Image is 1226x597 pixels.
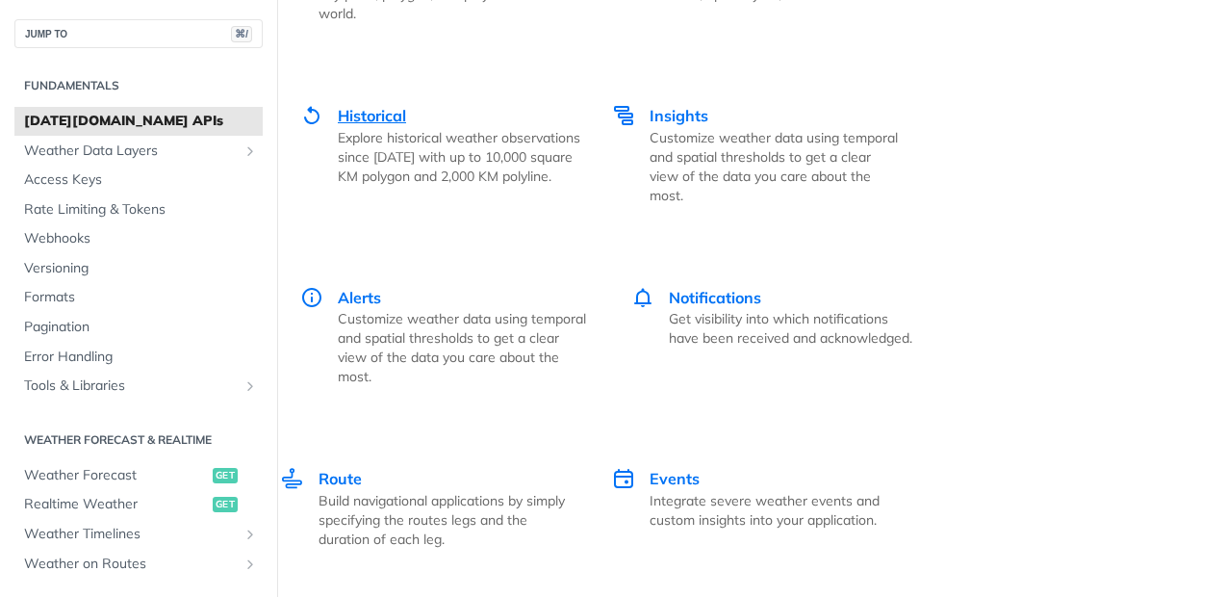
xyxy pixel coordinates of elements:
a: Access Keys [14,166,263,195]
span: Versioning [24,259,258,278]
span: Weather Data Layers [24,142,238,161]
a: Weather TimelinesShow subpages for Weather Timelines [14,520,263,549]
img: Events [612,467,635,490]
p: Explore historical weather observations since [DATE] with up to 10,000 square KM polygon and 2,00... [338,128,589,186]
span: Pagination [24,318,258,337]
img: Historical [300,104,323,127]
img: Insights [612,104,635,127]
a: Rate Limiting & Tokens [14,195,263,224]
span: Weather Forecast [24,466,208,485]
a: Events Events Integrate severe weather events and custom insights into your application. [591,427,922,589]
h2: Weather Forecast & realtime [14,431,263,449]
span: ⌘/ [231,26,252,42]
a: Versioning [14,254,263,283]
a: Route Route Build navigational applications by simply specifying the routes legs and the duration... [279,427,591,589]
span: get [213,497,238,512]
a: Alerts Alerts Customize weather data using temporal and spatial thresholds to get a clear view of... [279,246,610,428]
a: Pagination [14,313,263,342]
span: Weather on Routes [24,555,238,574]
span: Notifications [669,288,761,307]
span: Rate Limiting & Tokens [24,200,258,220]
p: Get visibility into which notifications have been received and acknowledged. [669,309,920,348]
span: [DATE][DOMAIN_NAME] APIs [24,112,258,131]
span: Events [650,469,700,488]
a: [DATE][DOMAIN_NAME] APIs [14,107,263,136]
span: Tools & Libraries [24,376,238,396]
span: Formats [24,288,258,307]
a: Weather Data LayersShow subpages for Weather Data Layers [14,137,263,166]
button: JUMP TO⌘/ [14,19,263,48]
a: Notifications Notifications Get visibility into which notifications have been received and acknow... [610,246,941,428]
span: get [213,468,238,483]
a: Weather on RoutesShow subpages for Weather on Routes [14,550,263,579]
img: Route [281,467,304,490]
img: Notifications [631,286,654,309]
p: Build navigational applications by simply specifying the routes legs and the duration of each leg. [319,491,570,549]
span: Route [319,469,362,488]
span: Error Handling [24,348,258,367]
a: Weather Forecastget [14,461,263,490]
span: Historical [338,106,406,125]
button: Show subpages for Weather Data Layers [243,143,258,159]
p: Integrate severe weather events and custom insights into your application. [650,491,901,530]
a: Insights Insights Customize weather data using temporal and spatial thresholds to get a clear vie... [610,64,922,246]
a: Error Handling [14,343,263,372]
span: Realtime Weather [24,495,208,514]
a: Webhooks [14,224,263,253]
span: Weather Timelines [24,525,238,544]
h2: Fundamentals [14,77,263,94]
a: Realtime Weatherget [14,490,263,519]
span: Access Keys [24,170,258,190]
span: Alerts [338,288,381,307]
a: Tools & LibrariesShow subpages for Tools & Libraries [14,372,263,401]
a: Formats [14,283,263,312]
p: Customize weather data using temporal and spatial thresholds to get a clear view of the data you ... [338,309,589,386]
a: Historical Historical Explore historical weather observations since [DATE] with up to 10,000 squa... [279,64,610,246]
p: Customize weather data using temporal and spatial thresholds to get a clear view of the data you ... [650,128,901,205]
img: Alerts [300,286,323,309]
button: Show subpages for Tools & Libraries [243,378,258,394]
span: Webhooks [24,229,258,248]
button: Show subpages for Weather on Routes [243,557,258,572]
span: Insights [650,106,708,125]
button: Show subpages for Weather Timelines [243,527,258,542]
